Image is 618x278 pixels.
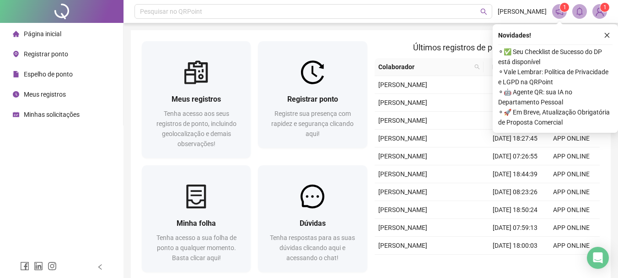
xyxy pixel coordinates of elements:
[24,111,80,118] span: Minhas solicitações
[378,99,427,106] span: [PERSON_NAME]
[142,165,251,272] a: Minha folhaTenha acesso a sua folha de ponto a qualquer momento. Basta clicar aqui!
[543,237,600,255] td: APP ONLINE
[270,234,355,262] span: Tenha respostas para as suas dúvidas clicando aqui e acessando o chat!
[487,237,543,255] td: [DATE] 18:00:03
[413,43,561,52] span: Últimos registros de ponto sincronizados
[487,94,543,112] td: [DATE] 19:24:57
[378,135,427,142] span: [PERSON_NAME]
[487,165,543,183] td: [DATE] 18:44:39
[13,71,19,77] span: file
[24,71,73,78] span: Espelho de ponto
[498,47,613,67] span: ⚬ ✅ Seu Checklist de Sucesso do DP está disponível
[543,201,600,219] td: APP ONLINE
[498,6,547,16] span: [PERSON_NAME]
[13,111,19,118] span: schedule
[24,30,61,38] span: Página inicial
[24,50,68,58] span: Registrar ponto
[487,130,543,147] td: [DATE] 18:27:45
[560,3,569,12] sup: 1
[48,262,57,271] span: instagram
[604,32,610,38] span: close
[378,206,427,213] span: [PERSON_NAME]
[378,188,427,196] span: [PERSON_NAME]
[543,147,600,165] td: APP ONLINE
[487,183,543,201] td: [DATE] 08:23:26
[543,219,600,237] td: APP ONLINE
[378,242,427,249] span: [PERSON_NAME]
[20,262,29,271] span: facebook
[24,91,66,98] span: Meus registros
[543,183,600,201] td: APP ONLINE
[142,41,251,158] a: Meus registrosTenha acesso aos seus registros de ponto, incluindo geolocalização e demais observa...
[34,262,43,271] span: linkedin
[487,112,543,130] td: [DATE] 07:59:03
[97,264,103,270] span: left
[487,76,543,94] td: [DATE] 07:58:40
[543,255,600,273] td: APP ONLINE
[258,165,367,272] a: DúvidasTenha respostas para as suas dúvidas clicando aqui e acessando o chat!
[378,117,427,124] span: [PERSON_NAME]
[498,67,613,87] span: ⚬ Vale Lembrar: Política de Privacidade e LGPD na QRPoint
[300,219,326,228] span: Dúvidas
[13,91,19,98] span: clock-circle
[600,3,609,12] sup: Atualize o seu contato no menu Meus Dados
[587,247,609,269] div: Open Intercom Messenger
[593,5,607,18] img: 79739
[378,170,427,178] span: [PERSON_NAME]
[378,62,471,72] span: Colaborador
[473,60,482,74] span: search
[378,224,427,231] span: [PERSON_NAME]
[474,64,480,70] span: search
[498,87,613,107] span: ⚬ 🤖 Agente QR: sua IA no Departamento Pessoal
[543,130,600,147] td: APP ONLINE
[575,7,584,16] span: bell
[487,219,543,237] td: [DATE] 07:59:13
[378,153,427,160] span: [PERSON_NAME]
[498,30,531,40] span: Novidades !
[555,7,564,16] span: notification
[378,81,427,88] span: [PERSON_NAME]
[487,147,543,165] td: [DATE] 07:26:55
[563,4,566,11] span: 1
[177,219,216,228] span: Minha folha
[487,62,527,72] span: Data/Hora
[13,51,19,57] span: environment
[487,201,543,219] td: [DATE] 18:50:24
[484,58,538,76] th: Data/Hora
[156,110,236,147] span: Tenha acesso aos seus registros de ponto, incluindo geolocalização e demais observações!
[487,255,543,273] td: [DATE] 08:14:49
[287,95,338,104] span: Registrar ponto
[172,95,221,104] span: Meus registros
[271,110,354,137] span: Registre sua presença com rapidez e segurança clicando aqui!
[603,4,607,11] span: 1
[480,8,487,15] span: search
[156,234,236,262] span: Tenha acesso a sua folha de ponto a qualquer momento. Basta clicar aqui!
[498,107,613,127] span: ⚬ 🚀 Em Breve, Atualização Obrigatória de Proposta Comercial
[258,41,367,148] a: Registrar pontoRegistre sua presença com rapidez e segurança clicando aqui!
[13,31,19,37] span: home
[543,165,600,183] td: APP ONLINE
